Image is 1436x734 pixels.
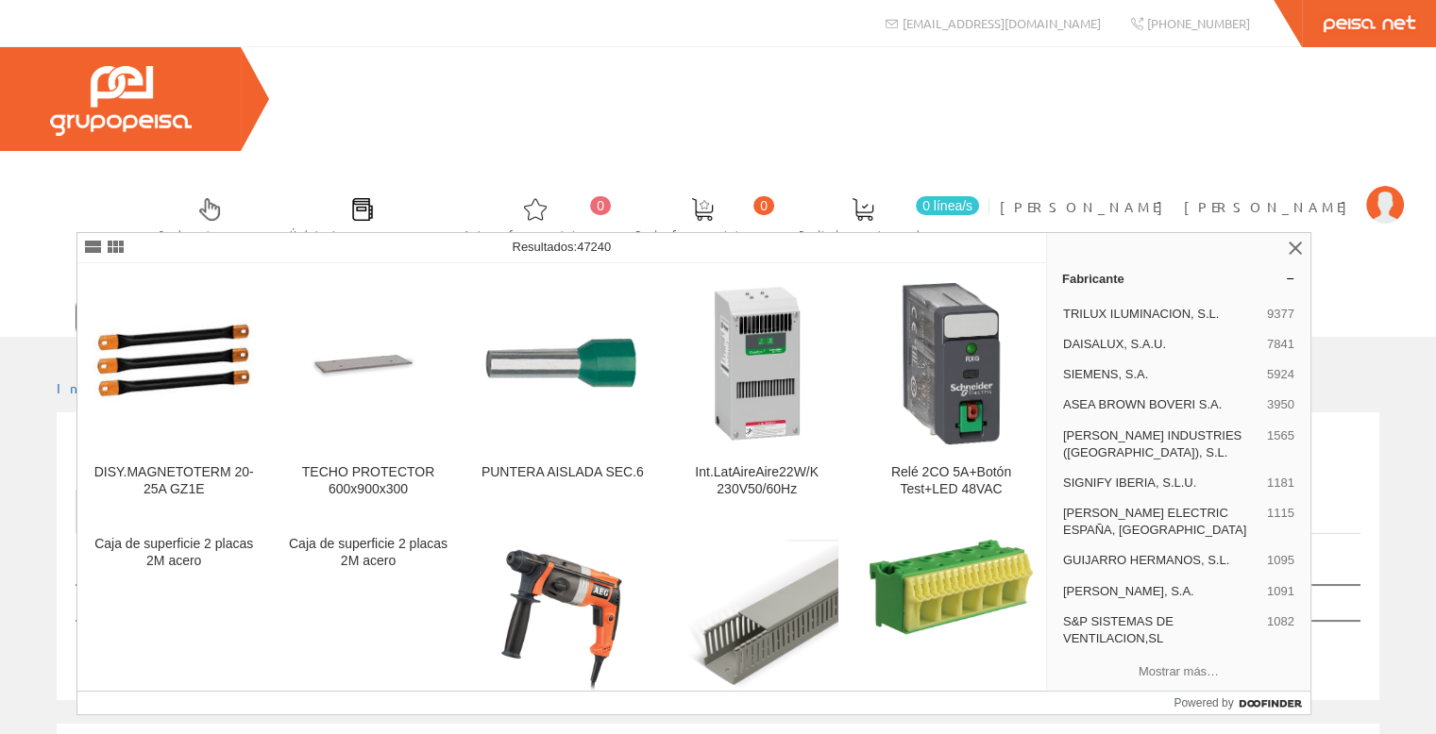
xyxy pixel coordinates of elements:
[481,464,644,481] div: PUNTERA AISLADA SEC.6
[660,264,853,520] a: Int.LatAireAire22W/K 230V50/60Hz Int.LatAireAire22W/K 230V50/60Hz
[870,540,1033,703] img: Regleta tierra QUICK CONNECT 5x25mm²+17x4mm²
[140,182,270,251] a: Selectores
[1174,694,1233,711] span: Powered by
[1063,427,1259,461] span: [PERSON_NAME] INDUSTRIES ([GEOGRAPHIC_DATA]), S.L.
[1000,197,1357,216] span: [PERSON_NAME] [PERSON_NAME]
[93,287,256,441] img: DISY.MAGNETOTERM 20-25A GZ1E
[780,182,984,251] a: 0 línea/s Pedido actual
[799,225,927,243] span: Pedido actual
[464,225,606,243] span: Art. favoritos
[1063,552,1259,569] span: GUIJARRO HERMANOS, S.L.
[1063,306,1259,323] span: TRILUX ILUMINACION, S.L.
[590,196,611,215] span: 0
[675,540,838,703] img: CANALETA RANURADA SERIE E/4 15X30 - GRIS RAL7030
[287,282,450,445] img: TECHO PROTECTOR 600x900x300
[1267,505,1294,539] span: 1115
[1063,583,1259,600] span: [PERSON_NAME], S.A.
[1147,15,1250,31] span: [PHONE_NUMBER]
[159,225,261,243] span: Selectores
[93,536,256,570] div: Caja de superficie 2 placas 2M acero
[290,225,434,243] span: Últimas compras
[870,464,1033,498] div: Relé 2CO 5A+Botón Test+LED 48VAC
[287,536,450,570] div: Caja de superficie 2 placas 2M acero
[675,464,838,498] div: Int.LatAireAire22W/K 230V50/60Hz
[1267,396,1294,413] span: 3950
[1000,182,1404,200] a: [PERSON_NAME] [PERSON_NAME]
[1267,427,1294,461] span: 1565
[50,66,192,136] img: Grupo Peisa
[1063,475,1259,492] span: SIGNIFY IBERIA, S.L.U.
[465,264,659,520] a: PUNTERA AISLADA SEC.6 PUNTERA AISLADA SEC.6
[1267,583,1294,600] span: 1091
[93,464,256,498] div: DISY.MAGNETOTERM 20-25A GZ1E
[271,182,444,251] a: Últimas compras
[1063,366,1259,383] span: SIEMENS, S.A.
[1267,366,1294,383] span: 5924
[577,240,611,254] span: 47240
[1063,396,1259,413] span: ASEA BROWN BOVERI S.A.
[903,15,1101,31] span: [EMAIL_ADDRESS][DOMAIN_NAME]
[870,282,1033,445] img: Relé 2CO 5A+Botón Test+LED 48VAC
[635,225,769,243] span: Ped. favoritos
[1047,263,1310,293] a: Fabricante
[1063,336,1259,353] span: DAISALUX, S.A.U.
[481,333,644,395] img: PUNTERA AISLADA SEC.6
[1174,692,1310,714] a: Powered by
[272,264,465,520] a: TECHO PROTECTOR 600x900x300 TECHO PROTECTOR 600x900x300
[287,464,450,498] div: TECHO PROTECTOR 600x900x300
[916,196,979,215] span: 0 línea/s
[1055,656,1303,687] button: Mostrar más…
[1063,505,1259,539] span: [PERSON_NAME] ELECTRIC ESPAÑA, [GEOGRAPHIC_DATA]
[1267,306,1294,323] span: 9377
[77,264,271,520] a: DISY.MAGNETOTERM 20-25A GZ1E DISY.MAGNETOTERM 20-25A GZ1E
[1267,336,1294,353] span: 7841
[1267,613,1294,647] span: 1082
[753,196,774,215] span: 0
[1267,475,1294,492] span: 1181
[512,240,611,254] span: Resultados:
[489,536,635,706] img: MARTILLO ARG ROTO-PERCUTOR ELECTRONEUMÁTICO 650W. 1 VEL. REV. VV.(SDS)*
[57,379,137,396] a: Inicio
[675,282,838,445] img: Int.LatAireAire22W/K 230V50/60Hz
[1267,552,1294,569] span: 1095
[854,264,1048,520] a: Relé 2CO 5A+Botón Test+LED 48VAC Relé 2CO 5A+Botón Test+LED 48VAC
[1063,613,1259,647] span: S&P SISTEMAS DE VENTILACION,SL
